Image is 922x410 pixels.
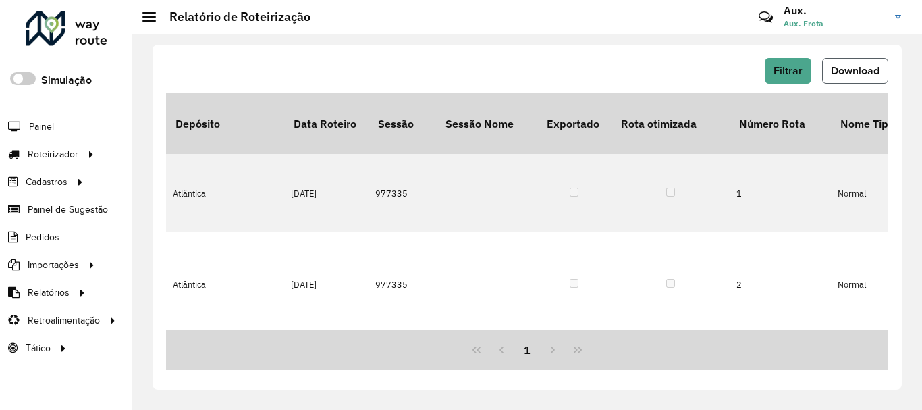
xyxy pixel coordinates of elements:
th: Sessão [369,93,436,154]
h3: Aux. [784,4,885,17]
th: Depósito [166,93,284,154]
td: [DATE] [284,154,369,232]
td: 1 [730,154,831,232]
th: Data Roteiro [284,93,369,154]
span: Retroalimentação [28,313,100,328]
span: Painel [29,120,54,134]
span: Filtrar [774,65,803,76]
td: Atlântica [166,154,284,232]
td: 2 [730,232,831,336]
button: Download [822,58,888,84]
td: [DATE] [284,232,369,336]
span: Aux. Frota [784,18,885,30]
a: Contato Rápido [751,3,780,32]
span: Relatórios [28,286,70,300]
th: Rota otimizada [612,93,730,154]
span: Pedidos [26,230,59,245]
th: Exportado [537,93,612,154]
h2: Relatório de Roteirização [156,9,310,24]
th: Número Rota [730,93,831,154]
td: Atlântica [166,232,284,336]
span: Tático [26,341,51,355]
span: Painel de Sugestão [28,203,108,217]
th: Sessão Nome [436,93,537,154]
button: Filtrar [765,58,811,84]
span: Download [831,65,879,76]
span: Importações [28,258,79,272]
td: 977335 [369,232,436,336]
button: 1 [514,337,540,363]
span: Roteirizador [28,147,78,161]
label: Simulação [41,72,92,88]
td: 977335 [369,154,436,232]
span: Cadastros [26,175,67,189]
